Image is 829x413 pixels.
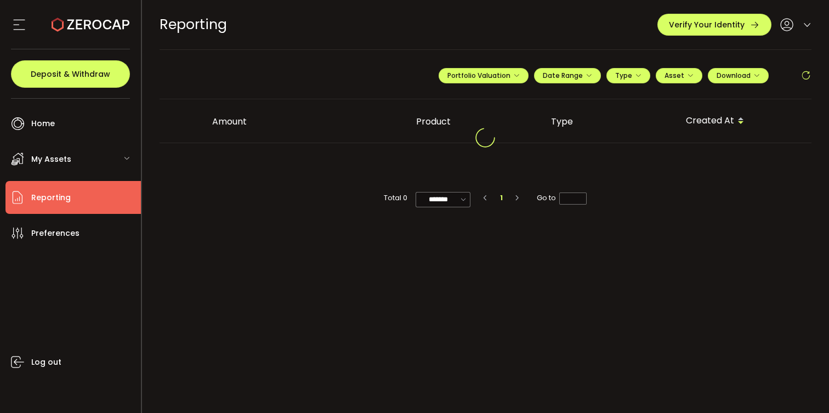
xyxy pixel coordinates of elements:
[31,190,71,206] span: Reporting
[11,60,130,88] button: Deposit & Withdraw
[717,71,760,80] span: Download
[543,71,592,80] span: Date Range
[708,68,769,83] button: Download
[439,68,529,83] button: Portfolio Valuation
[31,225,80,241] span: Preferences
[160,15,227,34] span: Reporting
[384,192,407,204] span: Total 0
[669,21,745,29] span: Verify Your Identity
[31,116,55,132] span: Home
[665,71,684,80] span: Asset
[495,192,507,204] li: 1
[537,192,587,204] span: Go to
[534,68,601,83] button: Date Range
[656,68,702,83] button: Asset
[606,68,650,83] button: Type
[447,71,520,80] span: Portfolio Valuation
[31,70,110,78] span: Deposit & Withdraw
[31,151,71,167] span: My Assets
[657,14,771,36] button: Verify Your Identity
[615,71,641,80] span: Type
[31,354,61,370] span: Log out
